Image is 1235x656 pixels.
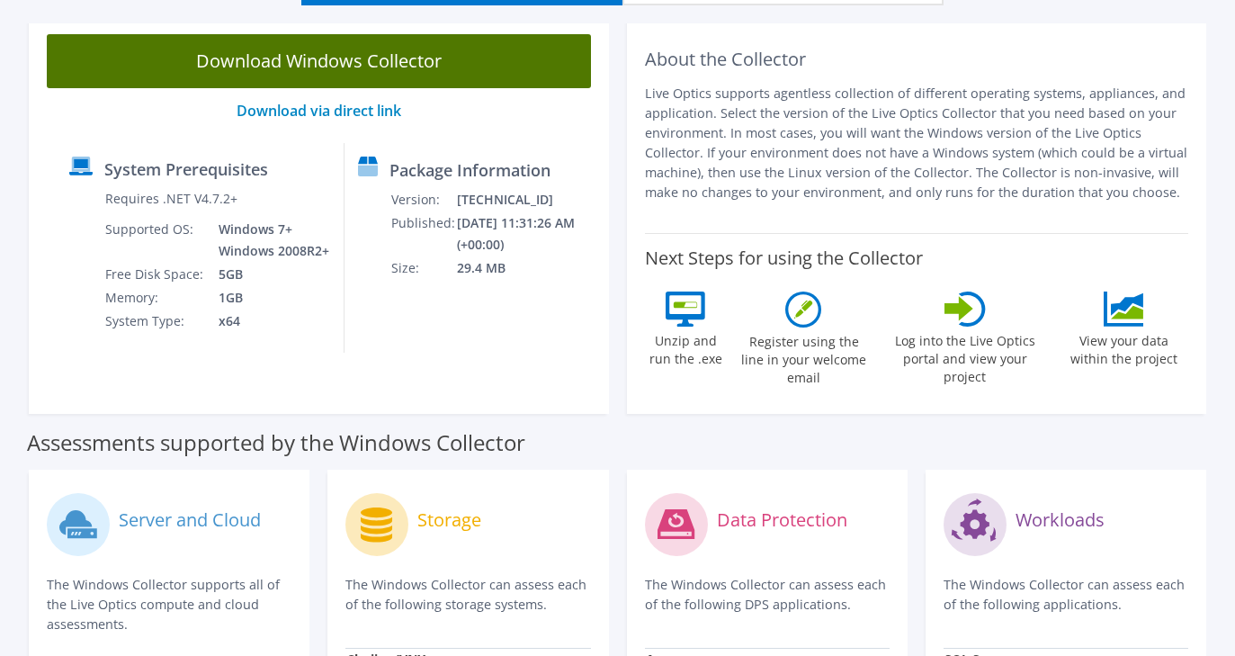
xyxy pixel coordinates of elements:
td: Published: [390,211,456,256]
td: [TECHNICAL_ID] [456,188,600,211]
td: Memory: [104,286,205,310]
label: Workloads [1016,511,1105,529]
td: Size: [390,256,456,280]
label: Requires .NET V4.7.2+ [105,190,237,208]
label: View your data within the project [1059,327,1188,368]
label: Assessments supported by the Windows Collector [27,434,525,452]
p: Live Optics supports agentless collection of different operating systems, appliances, and applica... [645,84,1189,202]
td: x64 [205,310,331,333]
label: Next Steps for using the Collector [645,247,923,269]
label: Server and Cloud [119,511,261,529]
td: 5GB [205,263,331,286]
label: Register using the line in your welcome email [737,328,872,387]
p: The Windows Collector can assess each of the following applications. [944,575,1188,615]
p: The Windows Collector can assess each of the following DPS applications. [645,575,890,615]
td: Windows 7+ Windows 2008R2+ [205,218,331,263]
label: Storage [417,511,481,529]
td: [DATE] 11:31:26 AM (+00:00) [456,211,600,256]
td: 29.4 MB [456,256,600,280]
td: Supported OS: [104,218,205,263]
h2: About the Collector [645,49,1189,70]
td: 1GB [205,286,331,310]
label: Unzip and run the .exe [645,327,728,368]
a: Download via direct link [237,101,401,121]
p: The Windows Collector supports all of the Live Optics compute and cloud assessments. [47,575,291,634]
a: Download Windows Collector [47,34,591,88]
label: Log into the Live Optics portal and view your project [881,327,1051,386]
td: Version: [390,188,456,211]
label: Package Information [389,161,550,179]
label: Data Protection [717,511,847,529]
td: Free Disk Space: [104,263,205,286]
p: The Windows Collector can assess each of the following storage systems. [345,575,590,615]
label: System Prerequisites [104,160,268,178]
td: System Type: [104,310,205,333]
